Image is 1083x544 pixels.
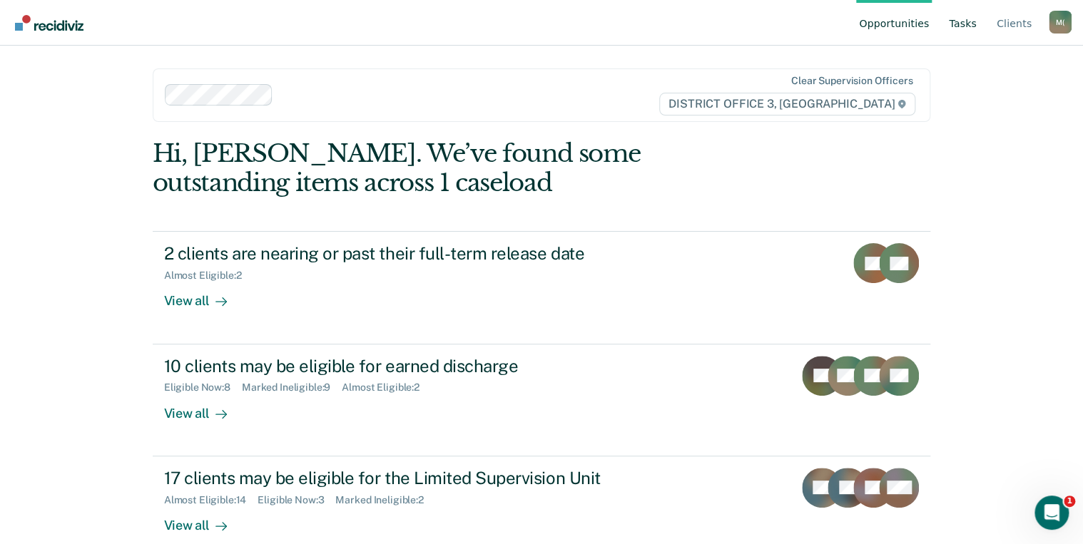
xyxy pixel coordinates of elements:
span: DISTRICT OFFICE 3, [GEOGRAPHIC_DATA] [659,93,915,116]
div: Hi, [PERSON_NAME]. We’ve found some outstanding items across 1 caseload [153,139,775,197]
div: View all [164,394,244,421]
div: 17 clients may be eligible for the Limited Supervision Unit [164,468,665,488]
div: Marked Ineligible : 9 [242,381,342,394]
div: Eligible Now : 8 [164,381,242,394]
a: 10 clients may be eligible for earned dischargeEligible Now:8Marked Ineligible:9Almost Eligible:2... [153,344,931,456]
span: 1 [1064,496,1075,507]
div: 10 clients may be eligible for earned discharge [164,356,665,376]
div: Eligible Now : 3 [258,494,335,506]
div: Almost Eligible : 14 [164,494,258,506]
button: Profile dropdown button [1049,11,1072,34]
div: M ( [1049,11,1072,34]
div: Almost Eligible : 2 [342,381,431,394]
div: Clear supervision officers [791,75,912,87]
a: 2 clients are nearing or past their full-term release dateAlmost Eligible:2View all [153,231,931,344]
div: 2 clients are nearing or past their full-term release date [164,243,665,264]
img: Recidiviz [15,15,83,31]
div: Marked Ineligible : 2 [335,494,434,506]
iframe: Intercom live chat [1034,496,1069,530]
div: View all [164,505,244,533]
div: Almost Eligible : 2 [164,270,253,282]
div: View all [164,282,244,309]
